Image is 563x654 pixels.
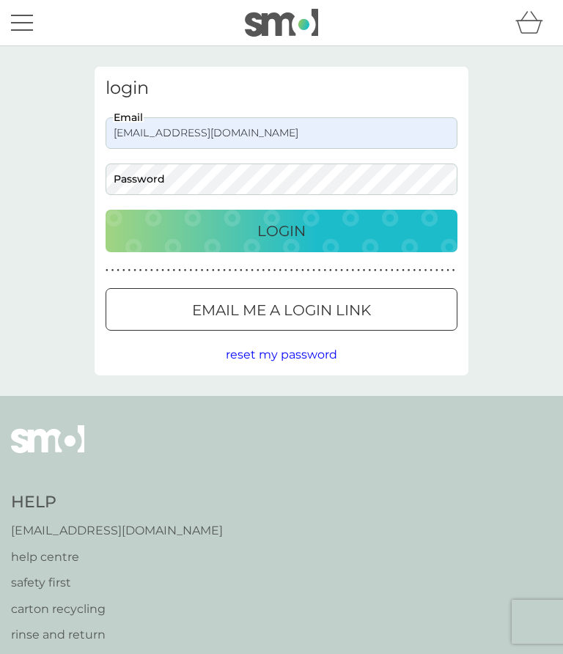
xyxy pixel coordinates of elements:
p: ● [295,267,298,274]
h4: Help [11,491,223,514]
p: ● [368,267,371,274]
p: ● [234,267,237,274]
p: ● [424,267,427,274]
p: ● [307,267,310,274]
img: smol [11,425,84,475]
span: reset my password [226,348,337,361]
p: ● [446,267,449,274]
p: ● [257,267,260,274]
p: ● [117,267,119,274]
p: ● [106,267,108,274]
p: ● [318,267,321,274]
p: ● [251,267,254,274]
p: ● [178,267,181,274]
p: ● [111,267,114,274]
p: ● [430,267,433,274]
p: ● [246,267,249,274]
p: ● [397,267,400,274]
p: ● [301,267,304,274]
p: ● [223,267,226,274]
p: ● [346,267,349,274]
button: Email me a login link [106,288,457,331]
p: ● [402,267,405,274]
p: ● [161,267,164,274]
p: ● [284,267,287,274]
p: ● [435,267,438,274]
p: ● [408,267,411,274]
p: ● [139,267,142,274]
p: ● [201,267,204,274]
p: ● [419,267,422,274]
a: [EMAIL_ADDRESS][DOMAIN_NAME] [11,521,223,540]
p: ● [218,267,221,274]
p: ● [212,267,215,274]
p: ● [144,267,147,274]
p: ● [173,267,176,274]
p: ● [273,267,276,274]
p: ● [340,267,343,274]
p: ● [323,267,326,274]
button: reset my password [226,345,337,364]
p: ● [413,267,416,274]
p: ● [312,267,315,274]
img: smol [245,9,318,37]
p: ● [380,267,383,274]
p: ● [206,267,209,274]
a: rinse and return [11,625,223,644]
p: ● [167,267,170,274]
p: ● [391,267,394,274]
p: ● [229,267,232,274]
p: ● [128,267,131,274]
p: ● [240,267,243,274]
p: ● [122,267,125,274]
a: help centre [11,548,223,567]
div: basket [515,8,552,37]
p: ● [357,267,360,274]
p: ● [133,267,136,274]
p: ● [195,267,198,274]
p: ● [441,267,444,274]
p: ● [290,267,293,274]
p: ● [374,267,377,274]
button: menu [11,9,33,37]
p: ● [279,267,281,274]
p: ● [335,267,338,274]
a: carton recycling [11,600,223,619]
p: ● [385,267,388,274]
a: safety first [11,573,223,592]
p: ● [262,267,265,274]
p: Login [257,219,306,243]
p: Email me a login link [192,298,371,322]
p: ● [452,267,455,274]
p: ● [150,267,153,274]
h3: login [106,78,457,99]
p: ● [156,267,159,274]
p: ● [268,267,271,274]
p: ● [329,267,332,274]
p: ● [184,267,187,274]
p: ● [352,267,355,274]
button: Login [106,210,457,252]
p: ● [363,267,366,274]
p: ● [189,267,192,274]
